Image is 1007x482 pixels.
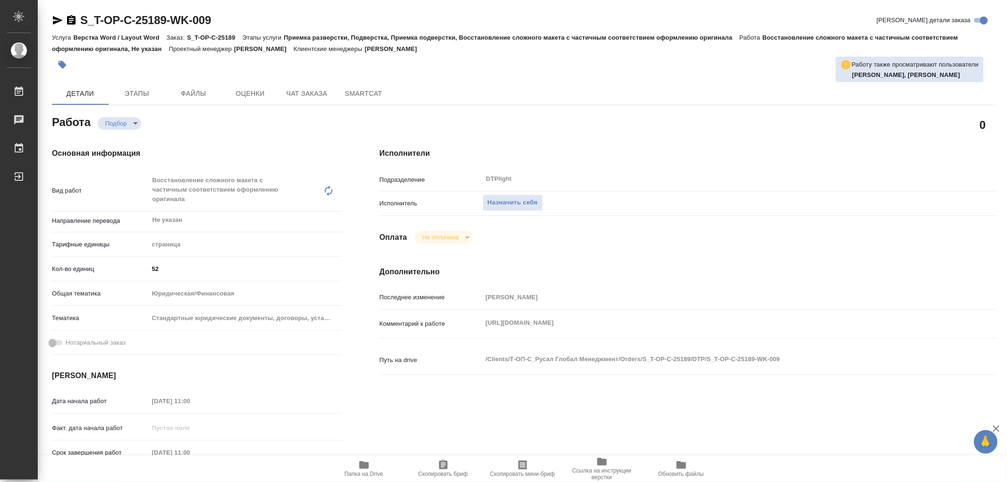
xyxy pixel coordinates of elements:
input: Пустое поле [482,290,945,304]
span: [PERSON_NAME] детали заказа [877,16,971,25]
p: Верстка Word / Layout Word [73,34,166,41]
p: Срок завершения работ [52,448,149,457]
span: Нотариальный заказ [66,338,126,347]
span: 🙏 [978,432,994,452]
button: Обновить файлы [642,456,721,482]
p: Заказ: [167,34,187,41]
input: Пустое поле [149,421,231,435]
textarea: /Clients/Т-ОП-С_Русал Глобал Менеджмент/Orders/S_T-OP-C-25189/DTP/S_T-OP-C-25189-WK-009 [482,351,945,367]
button: Скопировать ссылку [66,15,77,26]
p: Направление перевода [52,216,149,226]
div: Стандартные юридические документы, договоры, уставы [149,310,342,326]
input: ✎ Введи что-нибудь [149,262,342,276]
div: Подбор [415,231,473,244]
button: Папка на Drive [324,456,404,482]
button: Не оплачена [419,233,461,241]
p: Тематика [52,313,149,323]
span: Скопировать бриф [418,471,468,477]
span: Обновить файлы [658,471,704,477]
p: Работа [739,34,762,41]
span: Папка на Drive [345,471,383,477]
span: Детали [58,88,103,100]
h2: 0 [980,117,986,133]
h4: Основная информация [52,148,342,159]
h2: Работа [52,113,91,130]
button: Подбор [102,119,130,127]
h4: Дополнительно [380,266,997,278]
p: Малофеева Екатерина, Васильева Ольга [852,70,979,80]
button: Назначить себя [482,194,543,211]
button: Скопировать бриф [404,456,483,482]
p: Этапы услуги [242,34,284,41]
p: Приемка разверстки, Подверстка, Приемка подверстки, Восстановление сложного макета с частичным со... [284,34,739,41]
p: [PERSON_NAME] [365,45,424,52]
b: [PERSON_NAME], [PERSON_NAME] [852,71,960,78]
p: Тарифные единицы [52,240,149,249]
p: Дата начала работ [52,397,149,406]
a: S_T-OP-C-25189-WK-009 [80,14,211,26]
p: Клиентские менеджеры [294,45,365,52]
span: Назначить себя [488,197,538,208]
span: Оценки [228,88,273,100]
span: Чат заказа [284,88,330,100]
p: Общая тематика [52,289,149,298]
span: Ссылка на инструкции верстки [568,467,636,481]
p: Кол-во единиц [52,264,149,274]
div: Юридическая/Финансовая [149,286,342,302]
button: Скопировать мини-бриф [483,456,562,482]
h4: [PERSON_NAME] [52,370,342,381]
div: Подбор [98,117,141,130]
button: Скопировать ссылку для ЯМессенджера [52,15,63,26]
p: Факт. дата начала работ [52,423,149,433]
span: Скопировать мини-бриф [490,471,555,477]
p: Вид работ [52,186,149,195]
span: SmartCat [341,88,386,100]
p: Проектный менеджер [169,45,234,52]
span: Файлы [171,88,216,100]
input: Пустое поле [149,446,231,459]
p: Работу также просматривают пользователи [852,60,979,69]
p: Услуга [52,34,73,41]
p: S_T-OP-C-25189 [187,34,242,41]
h4: Исполнители [380,148,997,159]
button: Ссылка на инструкции верстки [562,456,642,482]
input: Пустое поле [149,394,231,408]
textarea: [URL][DOMAIN_NAME] [482,315,945,331]
p: Последнее изменение [380,293,482,302]
h4: Оплата [380,232,407,243]
button: 🙏 [974,430,998,454]
p: Исполнитель [380,199,482,208]
div: страница [149,237,342,253]
p: [PERSON_NAME] [234,45,294,52]
span: Этапы [114,88,160,100]
p: Комментарий к работе [380,319,482,329]
p: Подразделение [380,175,482,185]
button: Добавить тэг [52,54,73,75]
p: Путь на drive [380,355,482,365]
